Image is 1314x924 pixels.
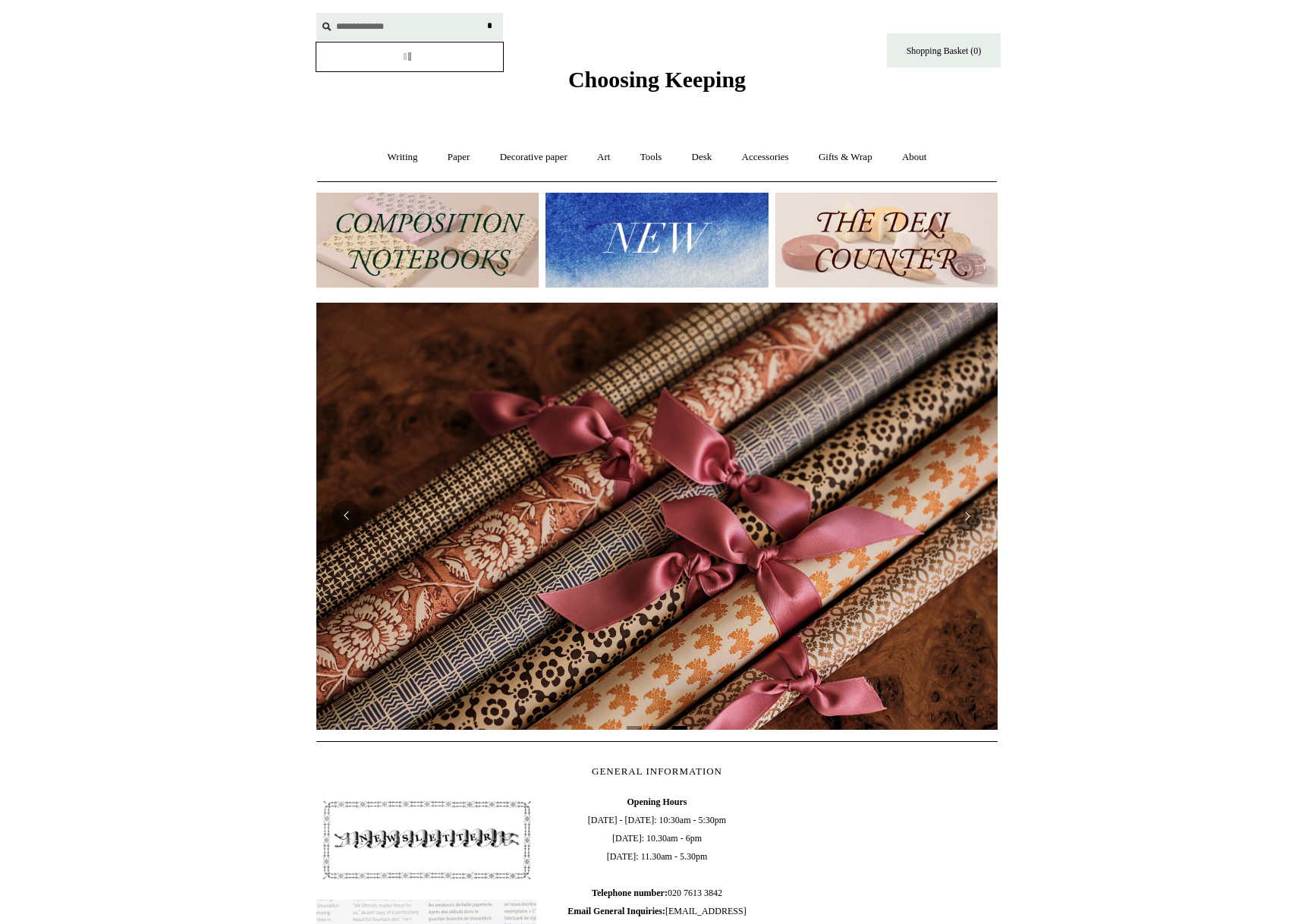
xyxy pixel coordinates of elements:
[728,137,803,178] a: Accessories
[316,793,536,887] img: pf-4db91bb9--1305-Newsletter-Button_1200x.jpg
[627,726,642,730] button: Page 1
[332,501,362,531] button: Previous
[649,726,665,730] button: Page 2
[592,888,668,898] b: Telephone number
[434,137,484,178] a: Paper
[805,137,886,178] a: Gifts & Wrap
[316,303,998,731] img: Early Bird
[316,193,539,288] img: 202302 Composition ledgers.jpg__PID:69722ee6-fa44-49dd-a067-31375e5d54ec
[545,193,768,288] img: New.jpg__PID:f73bdf93-380a-4a35-bcfe-7823039498e1
[567,906,665,916] b: Email General Inquiries:
[374,137,432,178] a: Writing
[627,797,687,807] b: Opening Hours
[627,137,676,178] a: Tools
[583,137,624,178] a: Art
[672,726,687,730] button: Page 3
[568,67,746,92] span: Choosing Keeping
[592,765,722,777] span: GENERAL INFORMATION
[887,33,1001,68] a: Shopping Basket (0)
[775,193,998,288] img: The Deli Counter
[888,137,941,178] a: About
[568,79,746,90] a: Choosing Keeping
[486,137,581,178] a: Decorative paper
[952,501,982,531] button: Next
[678,137,726,178] a: Desk
[665,888,668,898] b: :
